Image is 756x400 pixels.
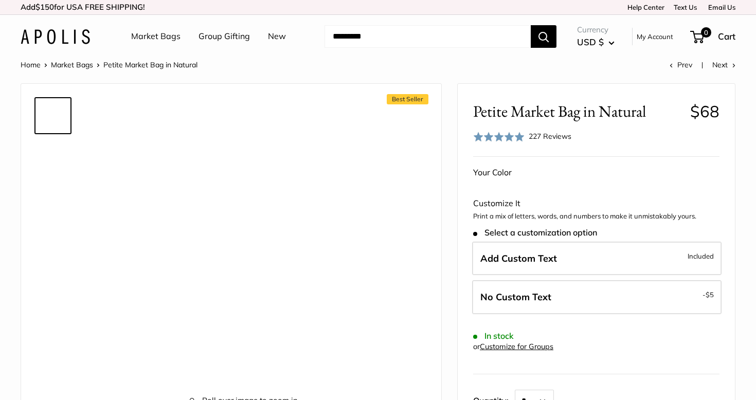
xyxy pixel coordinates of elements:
button: Search [531,25,556,48]
span: Best Seller [387,94,428,104]
input: Search... [325,25,531,48]
span: Currency [577,23,615,37]
div: Your Color [473,165,719,180]
span: No Custom Text [480,291,551,303]
a: Petite Market Bag in Natural [34,344,71,392]
button: USD $ [577,34,615,50]
span: $150 [35,2,54,12]
span: $5 [706,290,714,299]
a: Prev [670,60,692,69]
a: Customize for Groups [480,342,553,351]
a: description_The Original Market bag in its 4 native styles [34,179,71,216]
img: Apolis [21,29,90,44]
label: Add Custom Text [472,242,722,276]
a: Text Us [674,3,697,11]
a: description_Effortless style that elevates every moment [34,138,71,175]
a: Home [21,60,41,69]
span: USD $ [577,37,604,47]
a: My Account [637,30,673,43]
a: Market Bags [131,29,181,44]
a: Petite Market Bag in Natural [34,97,71,134]
p: Print a mix of letters, words, and numbers to make it unmistakably yours. [473,211,719,222]
a: Next [712,60,735,69]
a: Petite Market Bag in Natural [34,303,71,340]
span: 0 [701,27,711,38]
a: Help Center [624,3,664,11]
div: or [473,340,553,354]
span: Add Custom Text [480,252,557,264]
span: $68 [690,101,719,121]
a: Group Gifting [199,29,250,44]
a: 0 Cart [691,28,735,45]
span: - [703,288,714,301]
a: New [268,29,286,44]
span: In stock [473,331,514,341]
div: Customize It [473,196,719,211]
a: Petite Market Bag in Natural [34,221,71,258]
span: Cart [718,31,735,42]
span: Included [688,250,714,262]
span: Petite Market Bag in Natural [473,102,682,121]
span: 227 Reviews [529,132,571,141]
a: Email Us [705,3,735,11]
nav: Breadcrumb [21,58,197,71]
a: description_Spacious inner area with room for everything. [34,262,71,299]
span: Petite Market Bag in Natural [103,60,197,69]
a: Market Bags [51,60,93,69]
span: Select a customization option [473,228,597,238]
label: Leave Blank [472,280,722,314]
